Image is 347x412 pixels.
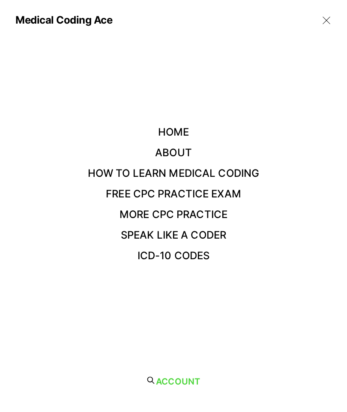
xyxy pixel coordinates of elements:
[15,15,112,25] a: Medical Coding Ace
[138,249,209,262] a: ICD-10 Codes
[120,208,227,221] a: More CPC Practice
[88,167,259,179] a: How to Learn Medical Coding
[106,188,241,200] a: Free CPC Practice Exam
[156,375,200,388] a: Account
[158,126,189,138] a: Home
[155,146,192,159] a: About
[121,229,226,241] a: Speak Like a Coder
